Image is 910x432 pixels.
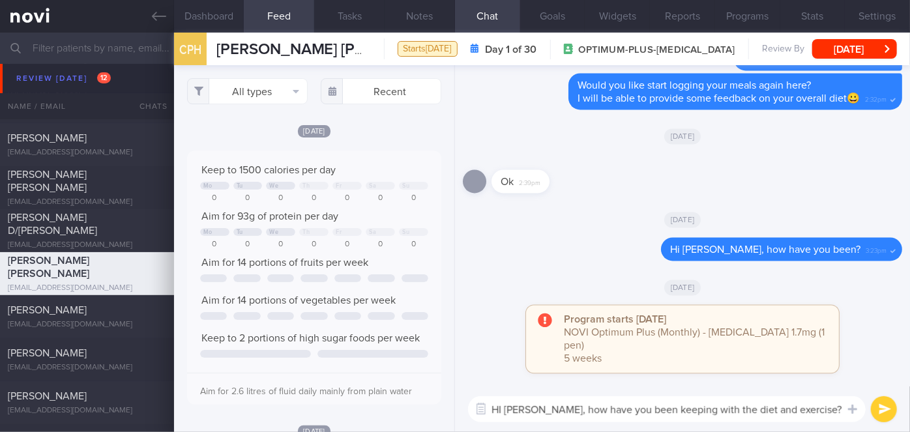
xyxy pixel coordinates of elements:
div: Th [302,182,310,190]
div: 0 [233,240,263,250]
span: [PERSON_NAME] [8,391,87,401]
span: [PERSON_NAME] [PERSON_NAME] [8,255,89,279]
span: Keep to 2 portions of high sugar foods per week [201,333,420,343]
span: [PERSON_NAME] [8,133,87,143]
div: 0 [332,194,362,203]
span: Aim for 93g of protein per day [201,211,338,222]
span: NOVI Optimum Plus (Monthly) - [MEDICAL_DATA] 1.7mg (1 pen) [564,328,825,351]
span: Review By [762,44,804,55]
span: Ok [501,177,514,188]
span: Would you like start logging your meals again here? [578,81,811,91]
span: Keep to 1500 calories per day [201,165,336,175]
span: Aim for 14 portions of fruits per week [201,257,368,268]
span: [PERSON_NAME] [8,90,87,100]
div: Mo [203,182,213,190]
div: Th [302,229,310,236]
div: 0 [366,194,395,203]
span: Aim for 14 portions of vegetables per week [201,295,396,306]
div: Tu [237,229,243,236]
button: [DATE] [812,39,897,59]
div: We [269,182,278,190]
div: [EMAIL_ADDRESS][DOMAIN_NAME] [8,363,166,373]
div: 0 [266,194,295,203]
span: OPTIMUM-PLUS-[MEDICAL_DATA] [579,44,735,57]
div: [EMAIL_ADDRESS][DOMAIN_NAME] [8,406,166,416]
span: [DATE] [664,280,701,296]
strong: Program starts [DATE] [564,315,666,325]
div: 0 [233,194,263,203]
div: [EMAIL_ADDRESS][DOMAIN_NAME] [8,320,166,330]
div: We [269,229,278,236]
button: All types [187,78,308,104]
div: [EMAIL_ADDRESS][DOMAIN_NAME] [8,68,166,78]
div: Fr [336,182,342,190]
div: 0 [399,194,428,203]
span: 5 weeks [564,354,602,364]
div: Mo [203,229,213,236]
div: 0 [399,240,428,250]
div: [EMAIL_ADDRESS][DOMAIN_NAME] [8,197,166,207]
div: [EMAIL_ADDRESS][DOMAIN_NAME] [8,105,166,115]
div: Su [402,229,409,236]
div: CPH [171,25,210,75]
div: 0 [299,240,329,250]
span: [DATE] [664,212,701,228]
span: 2:32pm [865,93,887,105]
div: Tu [237,182,243,190]
div: 0 [200,240,229,250]
span: [PERSON_NAME] [8,348,87,358]
span: 3:23pm [866,244,887,256]
div: 0 [299,194,329,203]
div: 0 [200,194,229,203]
div: [EMAIL_ADDRESS][DOMAIN_NAME] [8,148,166,158]
span: [DATE] [664,129,701,145]
span: I will be able to provide some feedback on your overall diet😀 [578,94,860,104]
span: Hi [PERSON_NAME], how have you been? [670,245,860,255]
span: [PERSON_NAME] [PERSON_NAME] [8,169,87,193]
div: Sa [369,182,376,190]
div: [EMAIL_ADDRESS][DOMAIN_NAME] [8,283,166,293]
div: Starts [DATE] [398,41,458,57]
span: [PERSON_NAME] [8,305,87,315]
div: Su [402,182,409,190]
div: [EMAIL_ADDRESS][DOMAIN_NAME] [8,240,166,250]
span: 2:39pm [519,176,540,188]
span: [PERSON_NAME] D/[PERSON_NAME] [8,212,97,236]
strong: Day 1 of 30 [486,43,537,56]
span: Aim for 2.6 litres of fluid daily mainly from plain water [200,387,412,396]
div: Fr [336,229,342,236]
div: 0 [266,240,295,250]
div: 0 [366,240,395,250]
span: [DATE] [298,125,330,137]
div: 0 [332,240,362,250]
div: Sa [369,229,376,236]
span: [PERSON_NAME] [PERSON_NAME] [216,42,463,57]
